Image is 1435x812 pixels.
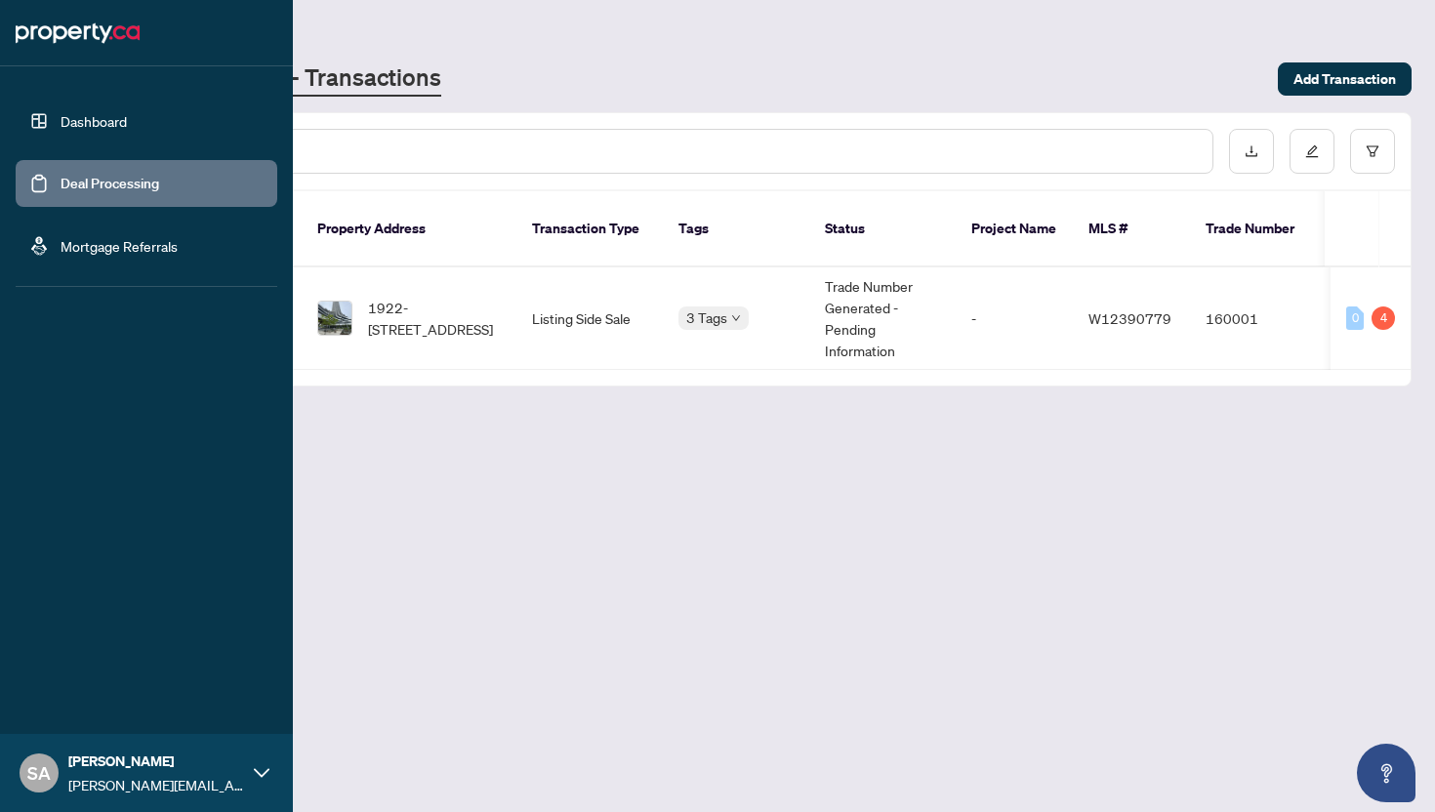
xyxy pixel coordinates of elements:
span: SA [27,759,51,787]
td: 160001 [1190,267,1327,370]
td: Trade Number Generated - Pending Information [809,267,956,370]
a: Deal Processing [61,175,159,192]
th: Status [809,191,956,267]
span: download [1245,144,1258,158]
img: logo [16,18,140,49]
a: Mortgage Referrals [61,237,178,255]
span: [PERSON_NAME][EMAIL_ADDRESS][DOMAIN_NAME] [68,774,244,795]
span: Add Transaction [1293,63,1396,95]
div: 0 [1346,306,1364,330]
th: Property Address [302,191,516,267]
th: Trade Number [1190,191,1327,267]
img: thumbnail-img [318,302,351,335]
span: filter [1366,144,1379,158]
th: Project Name [956,191,1073,267]
span: down [731,313,741,323]
button: edit [1290,129,1334,174]
button: filter [1350,129,1395,174]
span: 1922-[STREET_ADDRESS] [368,297,501,340]
div: 4 [1372,306,1395,330]
td: - [956,267,1073,370]
a: Dashboard [61,112,127,130]
span: [PERSON_NAME] [68,751,244,772]
button: Add Transaction [1278,62,1412,96]
span: 3 Tags [686,306,727,329]
th: Tags [663,191,809,267]
button: Open asap [1357,744,1415,802]
span: edit [1305,144,1319,158]
span: W12390779 [1088,309,1171,327]
th: Transaction Type [516,191,663,267]
button: download [1229,129,1274,174]
td: Listing Side Sale [516,267,663,370]
th: MLS # [1073,191,1190,267]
